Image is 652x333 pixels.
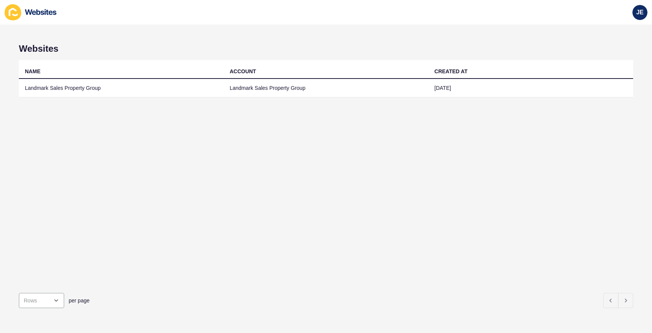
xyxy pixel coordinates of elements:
[69,297,89,304] span: per page
[224,79,429,97] td: Landmark Sales Property Group
[428,79,633,97] td: [DATE]
[19,79,224,97] td: Landmark Sales Property Group
[230,68,256,75] div: ACCOUNT
[19,293,64,308] div: open menu
[25,68,40,75] div: NAME
[19,43,633,54] h1: Websites
[636,9,644,16] span: JE
[434,68,467,75] div: CREATED AT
